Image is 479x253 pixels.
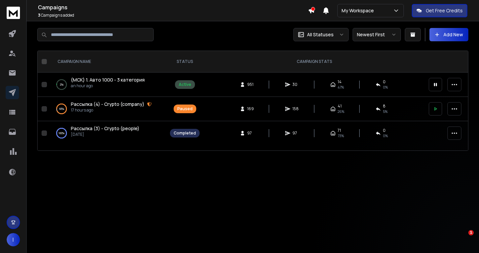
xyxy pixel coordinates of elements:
th: STATUS [166,51,204,73]
span: 97 [247,130,254,136]
p: 17 hours ago [71,108,152,113]
th: CAMPAIGN NAME [50,51,166,73]
p: 2 % [60,81,64,88]
button: Newest First [353,28,401,41]
span: 3 [38,12,40,18]
span: 41 [338,104,342,109]
span: 5 % [383,109,388,114]
span: 169 [247,106,254,112]
p: All Statuses [307,31,334,38]
button: Add New [429,28,468,41]
button: I [7,233,20,246]
span: 30 [292,82,299,87]
p: [DATE] [71,132,139,137]
button: Get Free Credits [412,4,467,17]
span: 14 [338,79,342,85]
p: 93 % [59,106,64,112]
span: Рассылка (3) - Crypto (people) [71,125,139,131]
span: 158 [292,106,299,112]
a: Рассылка (3) - Crypto (people) [71,125,139,132]
span: 26 % [338,109,344,114]
iframe: Intercom live chat [455,230,471,246]
img: logo [7,7,20,19]
span: 1 [468,230,474,235]
span: 0 [383,128,386,133]
a: Рассылка (4) - Crypto (company) [71,101,144,108]
p: Campaigns added [38,13,308,18]
span: 8 [383,104,386,109]
td: 2%(МСК) 1. Авто 1000 - 3 категорияan hour ago [50,73,166,97]
span: 951 [247,82,254,87]
th: CAMPAIGN STATS [204,51,425,73]
span: 0 % [383,133,388,138]
p: Get Free Credits [426,7,463,14]
a: (МСК) 1. Авто 1000 - 3 категория [71,77,145,83]
span: 47 % [338,85,344,90]
span: 0 % [383,85,388,90]
span: 0 [383,79,386,85]
span: 73 % [338,133,344,138]
p: an hour ago [71,83,145,89]
span: 97 [292,130,299,136]
p: My Workspace [342,7,377,14]
div: Completed [174,130,196,136]
div: Paused [177,106,193,112]
span: 71 [338,128,341,133]
h1: Campaigns [38,3,308,11]
p: 100 % [59,130,65,136]
div: Active [179,82,191,87]
td: 93%Рассылка (4) - Crypto (company)17 hours ago [50,97,166,121]
td: 100%Рассылка (3) - Crypto (people)[DATE] [50,121,166,145]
